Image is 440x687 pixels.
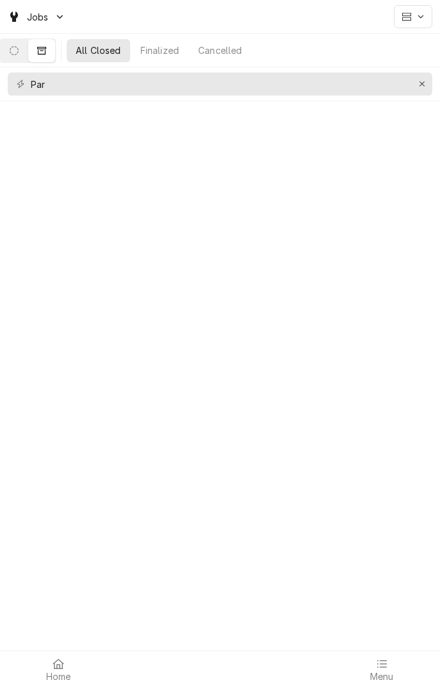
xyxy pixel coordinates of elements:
span: Home [46,672,71,682]
div: Cancelled [198,44,242,57]
a: Go to Jobs [3,6,71,28]
button: Erase input [412,74,432,94]
span: Menu [370,672,394,682]
input: Keyword search [31,72,408,96]
a: Menu [328,654,435,684]
div: All Closed [76,44,121,57]
span: Jobs [27,10,49,24]
a: Home [5,654,112,684]
div: Finalized [140,44,179,57]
